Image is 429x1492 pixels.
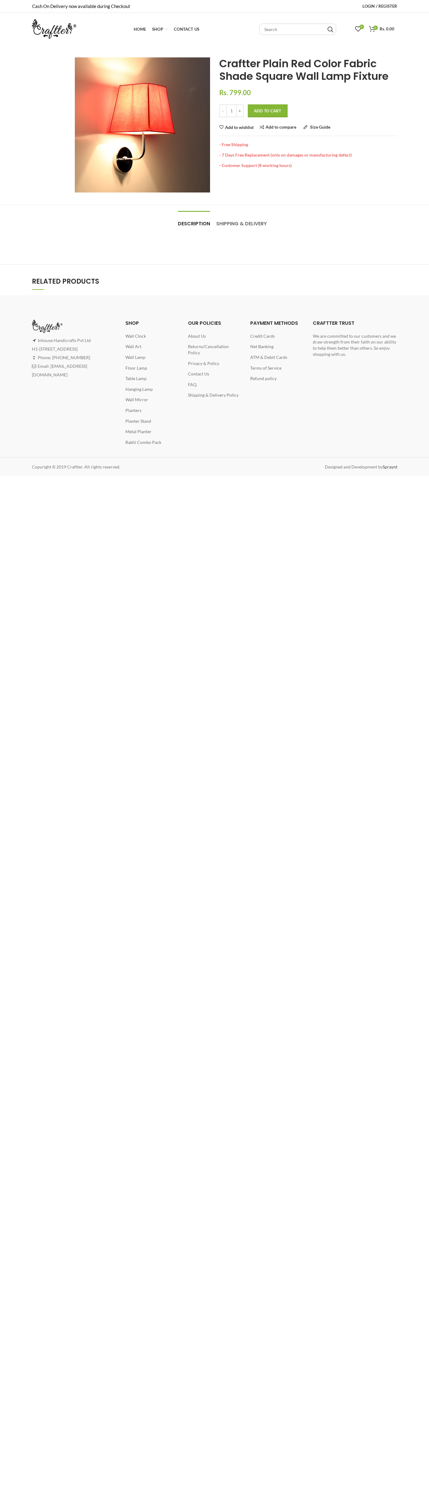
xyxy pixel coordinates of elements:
[219,88,251,97] span: Rs. 799.00
[134,27,146,32] span: Home
[225,125,254,130] span: Add to wishlist
[32,464,210,470] div: Copyright © 2019 Craftter. All rights reserved.
[125,365,147,371] a: Floor Lamp
[250,333,275,339] a: Credit Cards
[216,220,267,227] span: Shipping & Delivery
[250,365,282,371] a: Terms of Service
[125,397,148,402] a: Wall Mirror
[266,124,296,130] span: Add to compare
[359,25,364,29] span: 0
[219,125,254,130] a: Add to wishlist
[313,320,354,327] span: Craftter Trust
[383,464,397,469] a: Spraynt
[250,355,287,360] a: ATM & Debit Cards
[236,104,244,117] input: +
[259,24,336,35] input: Search
[32,320,63,333] img: craftter.com
[125,440,161,445] a: Rakhi Combo Pack
[125,320,139,327] span: SHOP
[248,104,288,117] button: Add to Cart
[125,333,146,339] a: Wall Clock
[380,26,394,31] span: Rs. 0.00
[188,382,197,387] a: FAQ
[152,27,163,32] span: Shop
[352,23,364,35] a: 0
[125,429,151,434] a: Metal Planter
[254,108,282,113] span: Add to Cart
[125,376,147,381] a: Table Lamp
[188,361,219,366] a: Privacy & Policy
[32,277,99,286] span: RELATED PRODUCTS
[32,19,76,39] img: craftter.com
[188,333,206,339] a: About Us
[131,23,149,35] a: Home
[125,408,141,413] a: Planters
[178,220,210,227] span: Description
[310,124,330,130] span: Size Guide
[260,125,296,130] a: Add to compare
[125,418,151,424] a: Planter Stand
[250,344,274,349] a: Net Banking
[216,211,267,230] a: Shipping & Delivery
[188,392,239,398] a: Shipping & Delivery Policy
[215,464,402,470] div: Designed and Development by
[125,387,153,392] a: Hanging Lamp
[32,336,117,379] div: Inhouse Handicrafts Pvt Ltd H1-[STREET_ADDRESS] Phone: [PHONE_NUMBER] Email: [EMAIL_ADDRESS][DOMA...
[149,23,171,35] a: Shop
[125,344,141,349] a: Wall Art
[125,355,145,360] a: Wall Lamp
[188,371,209,376] a: Contact Us
[178,211,210,230] a: Description
[250,320,298,327] span: Payment Methods
[219,56,389,84] span: Craftter Plain Red Color Fabric Shade Square Wall Lamp Fixture
[250,376,277,381] a: Refund policy
[313,333,397,357] div: We are committed to our customers and we draw strength from their faith on our ability to help th...
[219,104,227,117] input: -
[327,26,333,33] input: Search
[75,57,210,192] img: Craftter Plain Red Color Fabric Shade Square Wall Lamp Fixture
[171,23,202,35] a: Contact Us
[362,4,397,9] span: Login / Register
[188,320,221,327] span: OUR POLICIES
[188,344,229,355] a: Returns/Cancellation Policy
[303,125,330,130] a: Size Guide
[373,25,378,30] span: 0
[174,27,199,32] span: Contact Us
[219,136,397,168] div: - Free Shipping - 7 Days Free Replacement (only on damages or manufacturing defect) - Customer Su...
[366,23,397,35] a: 0 Rs. 0.00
